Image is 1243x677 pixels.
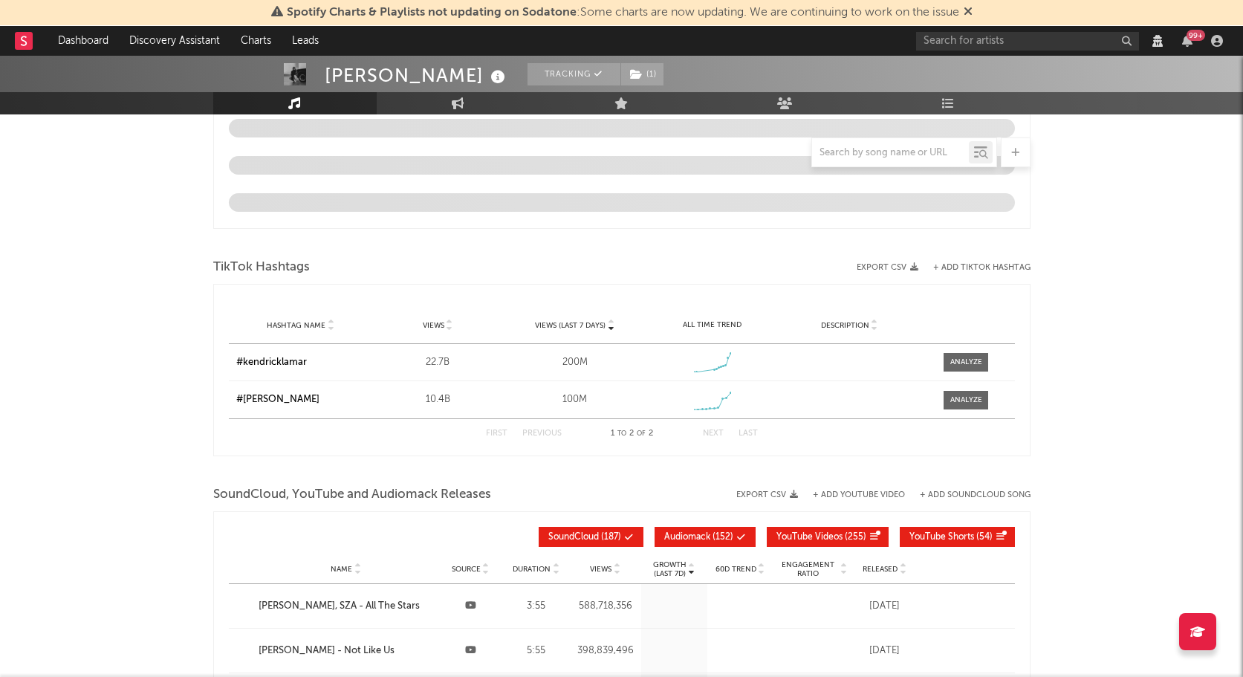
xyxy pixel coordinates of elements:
[821,321,869,330] span: Description
[909,533,993,542] span: ( 54 )
[857,263,918,272] button: Export CSV
[213,259,310,276] span: TikTok Hashtags
[119,26,230,56] a: Discovery Assistant
[920,491,1031,499] button: + Add SoundCloud Song
[548,533,621,542] span: ( 187 )
[522,430,562,438] button: Previous
[933,264,1031,272] button: + Add TikTok Hashtag
[863,565,898,574] span: Released
[591,425,673,443] div: 1 2 2
[423,321,444,330] span: Views
[776,533,866,542] span: ( 255 )
[918,264,1031,272] button: + Add TikTok Hashtag
[590,565,611,574] span: Views
[855,644,915,658] div: [DATE]
[507,599,566,614] div: 3:55
[287,7,577,19] span: Spotify Charts & Playlists not updating on Sodatone
[739,430,758,438] button: Last
[539,527,643,547] button: SoundCloud(187)
[900,527,1015,547] button: YouTube Shorts(54)
[513,565,551,574] span: Duration
[736,490,798,499] button: Export CSV
[373,392,503,407] div: 10.4B
[909,533,974,542] span: YouTube Shorts
[621,63,663,85] button: (1)
[776,533,843,542] span: YouTube Videos
[715,565,756,574] span: 60D Trend
[236,357,307,367] a: #kendricklamar
[452,565,481,574] span: Source
[777,560,839,578] span: Engagement Ratio
[331,565,352,574] span: Name
[48,26,119,56] a: Dashboard
[655,527,756,547] button: Audiomack(152)
[507,644,566,658] div: 5:55
[905,491,1031,499] button: + Add SoundCloud Song
[528,63,620,85] button: Tracking
[813,491,905,499] button: + Add YouTube Video
[617,430,626,437] span: to
[647,320,777,331] div: All Time Trend
[573,644,637,658] div: 398,839,496
[855,599,915,614] div: [DATE]
[325,63,509,88] div: [PERSON_NAME]
[236,395,319,404] a: #[PERSON_NAME]
[259,599,434,614] a: [PERSON_NAME], SZA - All The Stars
[653,560,687,569] p: Growth
[510,392,640,407] div: 100M
[373,355,503,370] div: 22.7B
[767,527,889,547] button: YouTube Videos(255)
[1182,35,1192,47] button: 99+
[573,599,637,614] div: 588,718,356
[267,321,325,330] span: Hashtag Name
[798,491,905,499] div: + Add YouTube Video
[510,355,640,370] div: 200M
[916,32,1139,51] input: Search for artists
[230,26,282,56] a: Charts
[812,147,969,159] input: Search by song name or URL
[964,7,973,19] span: Dismiss
[664,533,733,542] span: ( 152 )
[1187,30,1205,41] div: 99 +
[637,430,646,437] span: of
[620,63,664,85] span: ( 1 )
[213,486,491,504] span: SoundCloud, YouTube and Audiomack Releases
[259,644,434,658] a: [PERSON_NAME] - Not Like Us
[282,26,329,56] a: Leads
[287,7,959,19] span: : Some charts are now updating. We are continuing to work on the issue
[703,430,724,438] button: Next
[486,430,507,438] button: First
[535,321,606,330] span: Views (last 7 days)
[653,569,687,578] p: (Last 7d)
[664,533,710,542] span: Audiomack
[548,533,599,542] span: SoundCloud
